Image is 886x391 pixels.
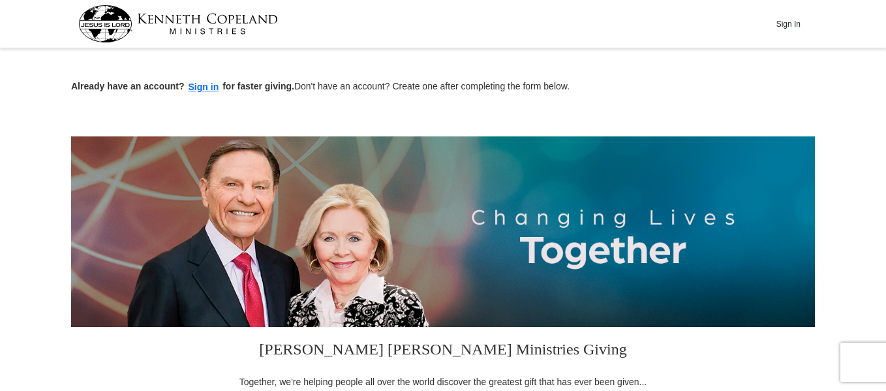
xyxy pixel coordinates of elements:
[78,5,278,42] img: kcm-header-logo.svg
[71,81,294,91] strong: Already have an account? for faster giving.
[71,80,815,95] p: Don't have an account? Create one after completing the form below.
[231,327,655,375] h3: [PERSON_NAME] [PERSON_NAME] Ministries Giving
[185,80,223,95] button: Sign in
[769,14,808,34] button: Sign In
